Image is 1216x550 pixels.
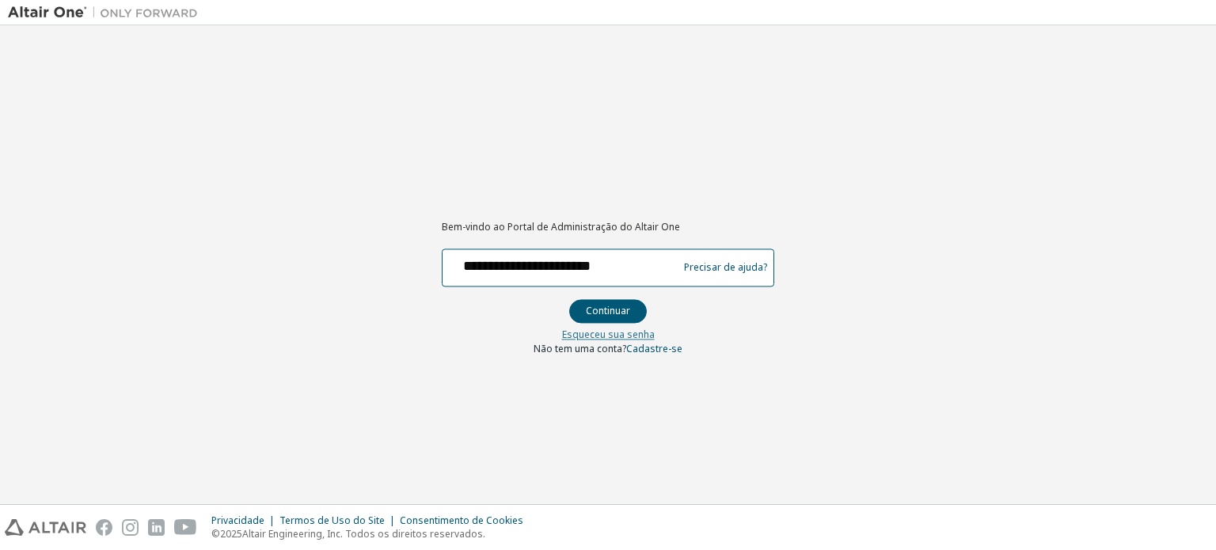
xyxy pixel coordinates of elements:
[122,519,139,536] img: instagram.svg
[242,527,485,541] font: Altair Engineering, Inc. Todos os direitos reservados.
[400,514,523,527] font: Consentimento de Cookies
[5,519,86,536] img: altair_logo.svg
[211,527,220,541] font: ©
[586,304,630,317] font: Continuar
[626,342,682,355] a: Cadastre-se
[211,514,264,527] font: Privacidade
[96,519,112,536] img: facebook.svg
[279,514,385,527] font: Termos de Uso do Site
[569,299,647,323] button: Continuar
[562,328,655,341] font: Esqueceu sua senha
[684,261,767,275] font: Precisar de ajuda?
[8,5,206,21] img: Altair Um
[534,342,626,355] font: Não tem uma conta?
[148,519,165,536] img: linkedin.svg
[442,221,680,234] font: Bem-vindo ao Portal de Administração do Altair One
[174,519,197,536] img: youtube.svg
[220,527,242,541] font: 2025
